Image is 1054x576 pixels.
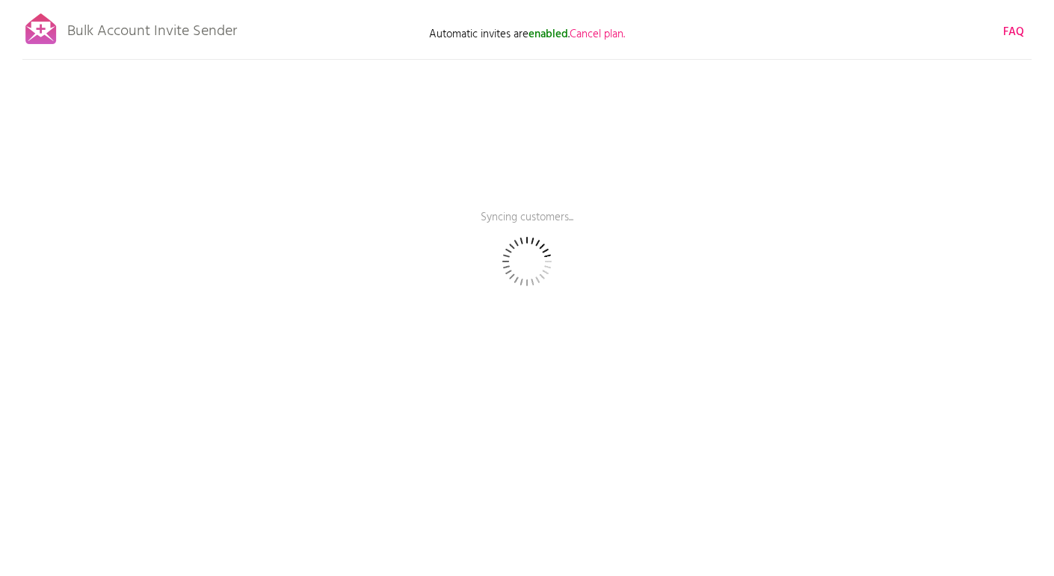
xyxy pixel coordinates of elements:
a: FAQ [1003,24,1024,40]
b: enabled [528,25,568,43]
p: Syncing customers... [303,209,751,247]
p: Bulk Account Invite Sender [67,9,237,46]
p: Automatic invites are . [377,26,677,43]
b: FAQ [1003,23,1024,41]
span: Cancel plan. [570,25,625,43]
